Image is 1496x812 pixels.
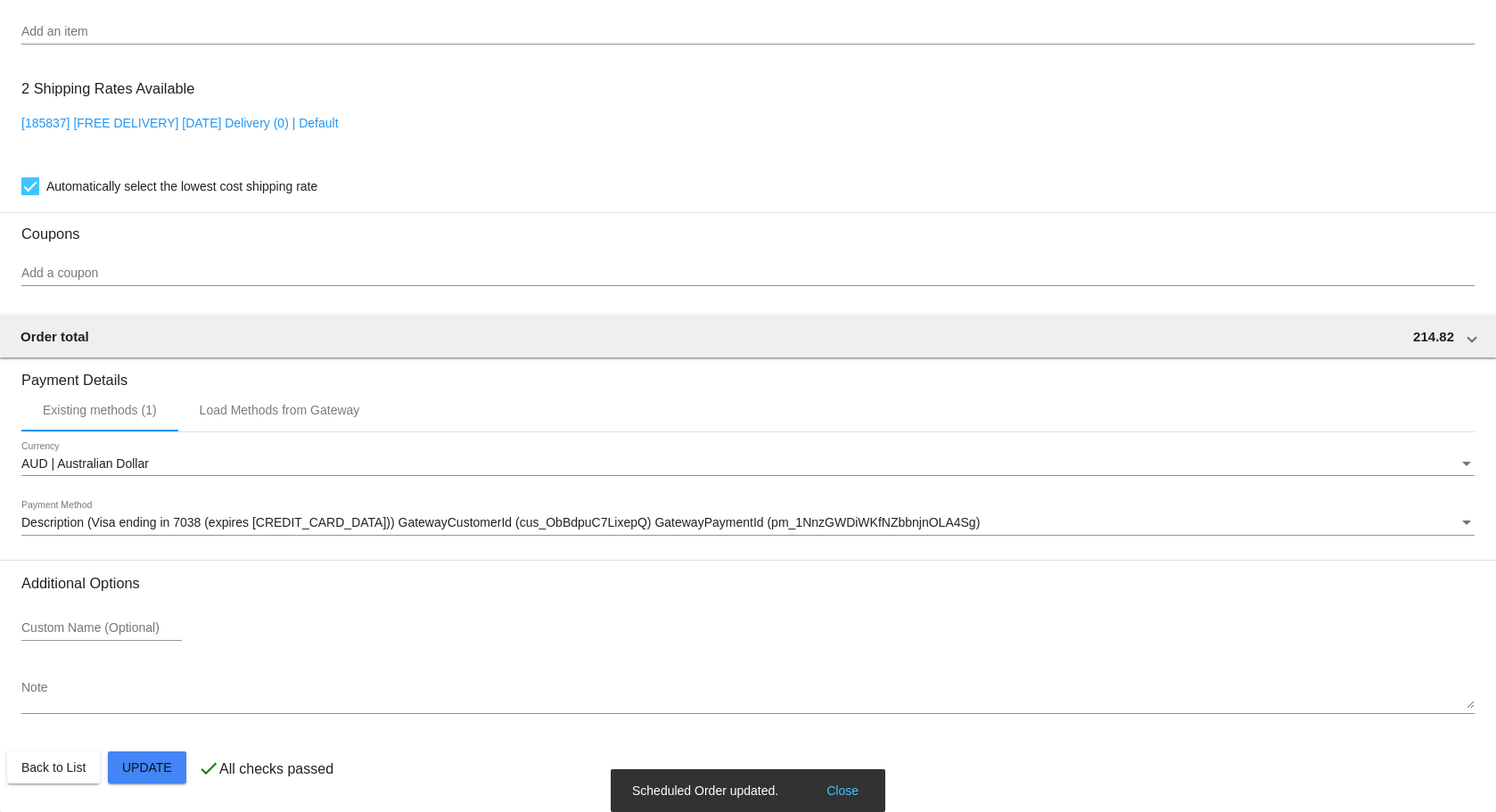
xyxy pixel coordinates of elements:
span: 214.82 [1413,329,1454,344]
h3: Payment Details [21,358,1475,389]
mat-select: Currency [21,457,1475,472]
span: Back to List [21,760,86,775]
span: Automatically select the lowest cost shipping rate [46,176,317,197]
span: Order total [21,329,89,344]
mat-icon: check [198,758,219,779]
h3: Additional Options [21,575,1475,592]
a: [185837] [FREE DELIVERY] [DATE] Delivery (0) | Default [21,116,339,130]
span: Update [122,760,172,775]
button: Back to List [7,751,100,783]
span: Description (Visa ending in 7038 (expires [CREDIT_CARD_DATA])) GatewayCustomerId (cus_ObBdpuC7Lix... [21,515,980,529]
div: Load Methods from Gateway [200,403,360,417]
mat-select: Payment Method [21,516,1475,530]
div: Existing methods (1) [43,403,157,417]
button: Update [108,751,186,783]
input: Custom Name (Optional) [21,621,182,636]
input: Add a coupon [21,267,1475,281]
button: Close [821,782,864,800]
input: Add an item [21,25,1475,39]
h3: Coupons [21,212,1475,242]
span: AUD | Australian Dollar [21,456,149,471]
h3: 2 Shipping Rates Available [21,70,194,108]
p: All checks passed [219,761,333,777]
simple-snack-bar: Scheduled Order updated. [632,782,864,800]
